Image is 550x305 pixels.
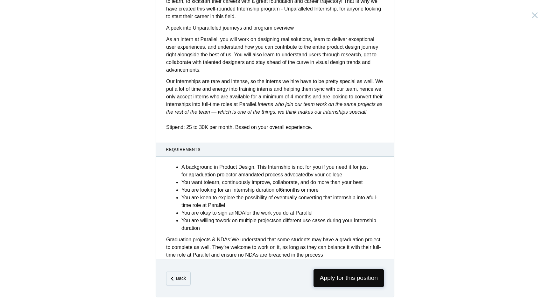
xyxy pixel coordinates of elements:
span: Requirements [166,147,384,152]
li: You are looking for an Internship duration of [181,186,384,194]
strong: learn, continuously improve, collaborate, and do more than your best [208,180,363,185]
strong: mandated [241,172,264,177]
li: You are okay to sign an for the work you do at Parallel [181,209,384,217]
strong: work on multiple projects [220,218,276,223]
p: Our internships are rare and intense, so the interns we hire have to be pretty special as well. W... [166,78,384,131]
strong: graduation project [192,172,232,177]
strong: months or more [283,187,319,193]
li: You want to [181,179,384,186]
p: As an intern at Parallel, you will work on designing real solutions, learn to deliver exceptional... [166,36,384,74]
em: Back [176,276,186,281]
strong: 6 [280,187,283,193]
li: You are willing to on different use cases during your Internship duration [181,217,384,232]
strong: Graduation projects & NDAs: [166,237,231,242]
strong: Stipend [166,124,183,130]
div: We understand that some students may have a graduation project to complete as well. They’re welco... [166,236,384,259]
strong: NDA [235,210,245,216]
strong: . [234,14,236,19]
span: Apply for this position [314,269,384,287]
strong: process advocated [265,172,308,177]
em: Interns who join our team work on the same projects as the rest of the team — which is one of the... [166,102,382,115]
li: You are keen to explore the possibility of eventually converting that internship into a [181,194,384,209]
li: A background in Product Design. This Internship is not for you if you need it for just for a or a... [181,163,384,179]
a: A peek into Unparalleled journeys and program overview [166,25,294,31]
